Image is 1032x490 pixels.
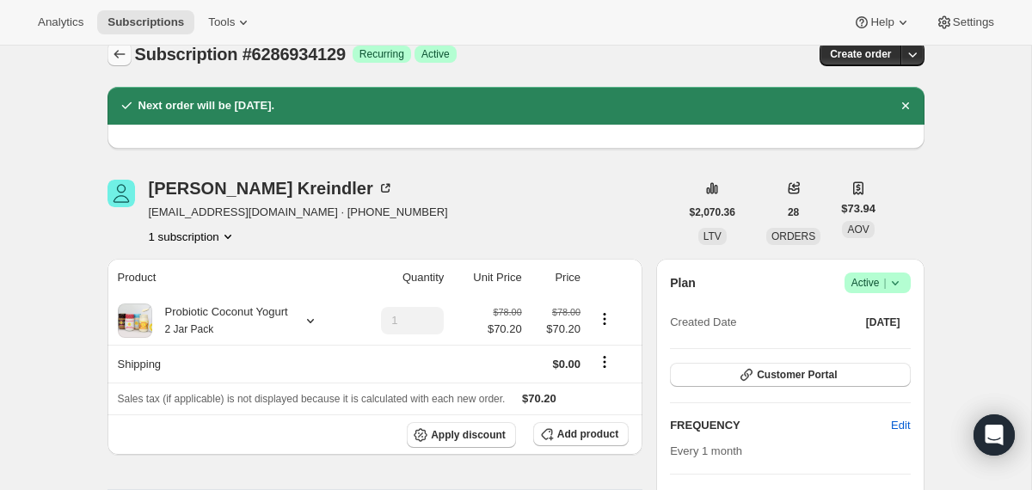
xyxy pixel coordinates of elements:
button: Help [843,10,921,34]
span: $70.20 [488,321,522,338]
span: Apply discount [431,428,506,442]
span: ORDERS [771,230,815,242]
button: Product actions [591,309,618,328]
span: Customer Portal [757,368,837,382]
span: Add product [557,427,618,441]
th: Shipping [107,345,353,383]
th: Price [527,259,586,297]
span: Tools [208,15,235,29]
div: Probiotic Coconut Yogurt [152,303,288,338]
small: $78.00 [552,307,580,317]
span: Every 1 month [670,444,742,457]
button: Add product [533,422,629,446]
button: Create order [820,42,901,66]
div: [PERSON_NAME] Kreindler [149,180,394,197]
div: Open Intercom Messenger [974,414,1015,456]
span: Created Date [670,314,736,331]
span: | [883,276,886,290]
button: Subscriptions [107,42,132,66]
span: Subscription #6286934129 [135,45,346,64]
button: Analytics [28,10,94,34]
h2: FREQUENCY [670,417,891,434]
th: Quantity [353,259,449,297]
small: $78.00 [494,307,522,317]
span: AOV [847,224,869,236]
small: 2 Jar Pack [165,323,214,335]
button: Tools [198,10,262,34]
button: Customer Portal [670,363,910,387]
span: $73.94 [841,200,875,217]
button: [DATE] [856,310,911,334]
img: product img [118,303,152,338]
button: $2,070.36 [679,200,746,224]
span: $0.00 [553,358,581,371]
span: LTV [703,230,722,242]
button: Settings [925,10,1004,34]
button: Edit [881,412,920,439]
span: [DATE] [866,315,900,329]
h2: Next order will be [DATE]. [138,97,275,114]
button: Apply discount [407,422,516,448]
th: Unit Price [449,259,526,297]
span: Active [851,274,904,291]
h2: Plan [670,274,696,291]
span: Edit [891,417,910,434]
button: Product actions [149,228,236,245]
span: Subscriptions [107,15,184,29]
span: Create order [830,47,891,61]
button: Dismiss notification [894,94,918,118]
span: Analytics [38,15,83,29]
th: Product [107,259,353,297]
span: Recurring [359,47,404,61]
span: $2,070.36 [690,205,735,219]
span: Cheryl Kreindler [107,180,135,207]
span: 28 [788,205,799,219]
span: $70.20 [522,392,556,405]
button: Shipping actions [591,352,618,371]
span: [EMAIL_ADDRESS][DOMAIN_NAME] · [PHONE_NUMBER] [149,204,448,221]
span: $70.20 [532,321,580,338]
span: Settings [953,15,994,29]
span: Sales tax (if applicable) is not displayed because it is calculated with each new order. [118,393,506,405]
button: Subscriptions [97,10,194,34]
span: Help [870,15,894,29]
button: 28 [777,200,809,224]
span: Active [421,47,450,61]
